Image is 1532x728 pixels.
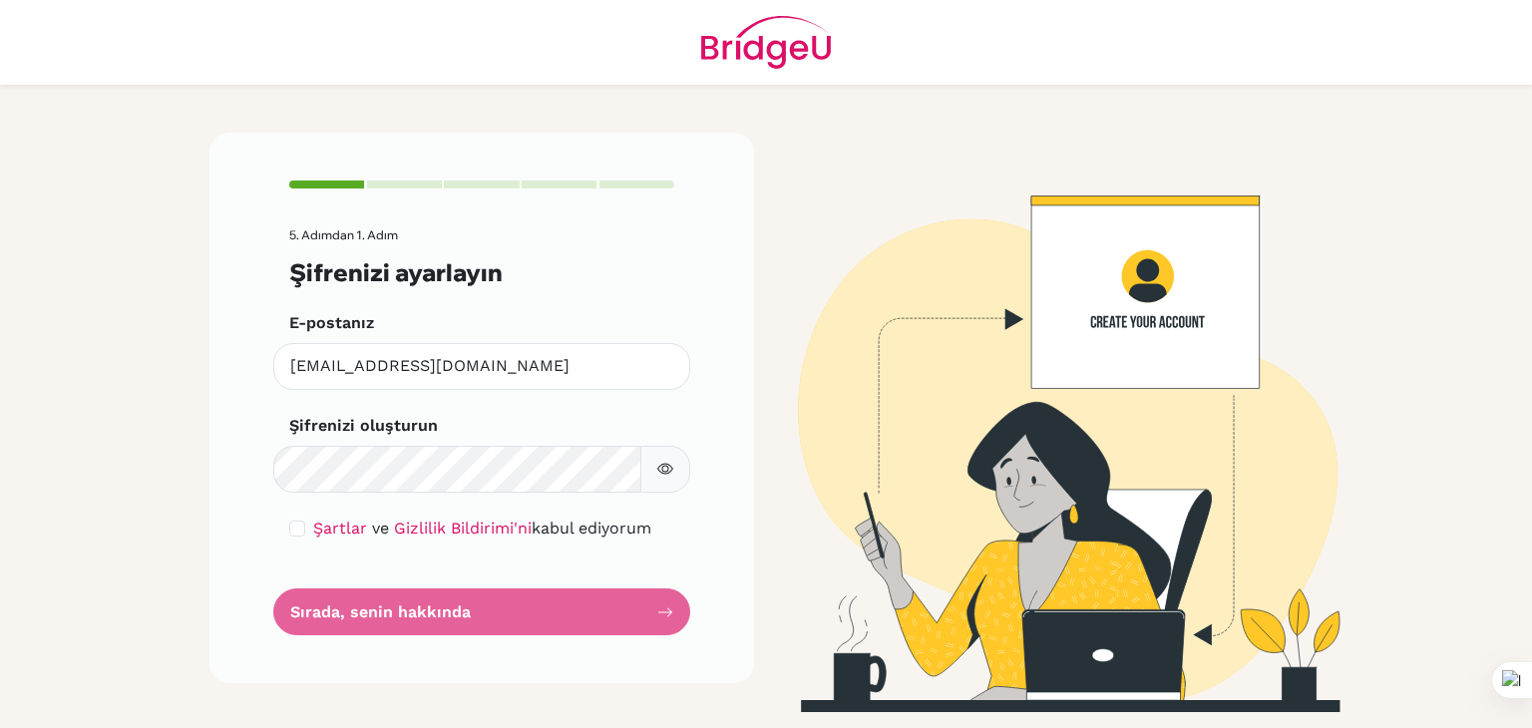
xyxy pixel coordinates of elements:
a: Gizlilik Bildirimi'ni [394,519,532,538]
font: Şifrenizi oluşturun [289,416,438,435]
font: kabul ediyorum [532,519,651,538]
font: Şifrenizi ayarlayın [289,257,503,287]
a: Şartlar [313,519,367,538]
font: E-postanız [289,313,374,332]
font: 5. Adımdan 1. Adım [289,227,398,242]
input: E-postanızı girin* [273,343,690,390]
font: ve [372,519,389,538]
